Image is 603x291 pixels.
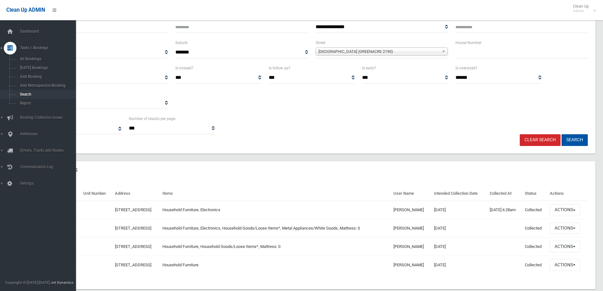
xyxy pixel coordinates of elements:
span: Dashboard [18,29,81,34]
td: [PERSON_NAME] [391,201,431,219]
td: [DATE] [431,256,487,274]
th: Address [112,187,160,201]
td: [PERSON_NAME] [391,256,431,274]
td: [DATE] [431,219,487,237]
span: Settings [18,181,81,186]
td: Collected [522,219,547,237]
td: Household Furniture, Household Goods/Loose Items*, Mattress: 0 [160,237,391,256]
button: Search [562,134,588,146]
button: Actions [550,223,580,234]
td: [PERSON_NAME] [391,219,431,237]
span: Search [18,92,75,97]
th: User Name [391,187,431,201]
span: Add Booking [18,74,75,79]
span: Report [18,101,75,105]
span: Tasks / Bookings [18,46,81,50]
span: Copyright © [DATE]-[DATE] [5,280,50,285]
span: Clean Up ADMIN [6,7,45,13]
span: Addresses [18,132,81,136]
small: Admin [573,9,589,13]
th: Actions [547,187,588,201]
label: Number of results per page [129,115,175,122]
span: All Bookings [18,57,75,61]
span: [GEOGRAPHIC_DATA] (GREENACRE 2190) [318,48,439,55]
td: [DATE] [431,201,487,219]
td: Collected [522,201,547,219]
a: [STREET_ADDRESS] [115,263,151,267]
label: Is oversized? [455,65,477,72]
td: [DATE] [431,237,487,256]
span: [DATE] Bookings [18,66,75,70]
td: [DATE] 6:28am [487,201,523,219]
span: Communication Log [18,165,81,169]
label: Is early? [362,65,376,72]
th: Unit Number [81,187,112,201]
th: Items [160,187,391,201]
span: Add Retrospective Booking [18,83,75,88]
td: Household Furniture, Electronics [160,201,391,219]
button: Actions [550,259,580,271]
label: House Number [455,39,481,46]
a: [STREET_ADDRESS] [115,226,151,231]
th: Status [522,187,547,201]
th: Collected At [487,187,523,201]
a: [STREET_ADDRESS] [115,207,151,212]
label: Street [316,39,325,46]
td: Household Furniture [160,256,391,274]
span: Clean Up [570,4,595,13]
strong: Jet Dynamics [51,280,73,285]
span: Drivers, Trucks and Routes [18,148,81,153]
td: Household Furniture, Electronics, Household Goods/Loose Items*, Metal Appliances/White Goods, Mat... [160,219,391,237]
td: Collected [522,256,547,274]
td: Collected [522,237,547,256]
th: Intended Collection Date [431,187,487,201]
a: Clear Search [520,134,561,146]
button: Actions [550,204,580,216]
a: [STREET_ADDRESS] [115,244,151,249]
button: Actions [550,241,580,252]
td: [PERSON_NAME] [391,237,431,256]
label: Is missed? [175,65,193,72]
label: Is follow up? [269,65,290,72]
span: Booking Collection Issues [18,115,81,120]
label: Suburb [175,39,188,46]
